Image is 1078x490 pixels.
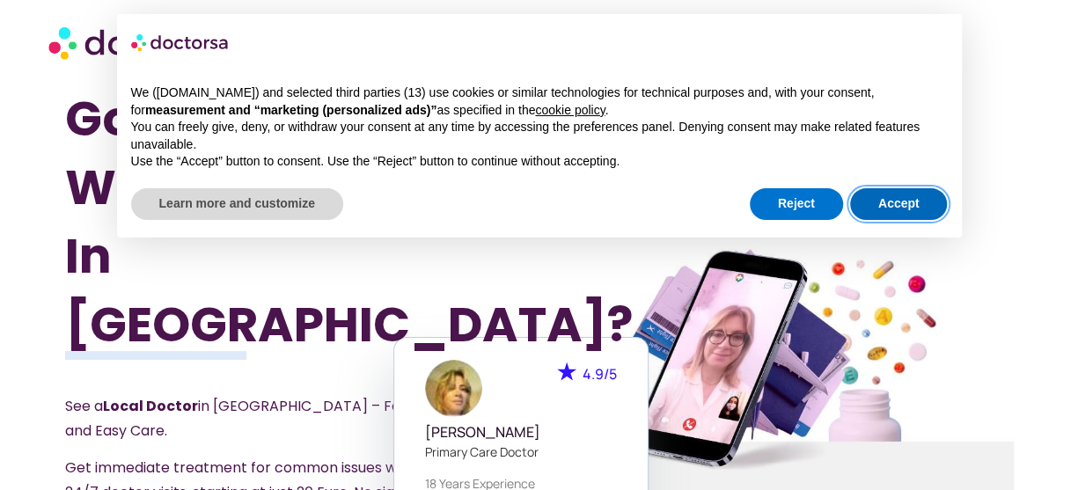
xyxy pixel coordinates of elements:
[145,103,436,117] strong: measurement and “marketing (personalized ads)”
[131,84,948,119] p: We ([DOMAIN_NAME]) and selected third parties (13) use cookies or similar technologies for techni...
[131,188,343,220] button: Learn more and customize
[583,364,617,384] span: 4.9/5
[131,28,230,56] img: logo
[65,84,468,359] h1: Got Sick While Traveling In [GEOGRAPHIC_DATA]?
[65,396,414,441] span: See a in [GEOGRAPHIC_DATA] – Fast and Easy Care.
[425,424,617,441] h5: [PERSON_NAME]
[131,153,948,171] p: Use the “Accept” button to consent. Use the “Reject” button to continue without accepting.
[103,396,198,416] strong: Local Doctor
[535,103,605,117] a: cookie policy
[425,442,617,461] p: Primary care doctor
[750,188,843,220] button: Reject
[850,188,948,220] button: Accept
[131,119,948,153] p: You can freely give, deny, or withdraw your consent at any time by accessing the preferences pane...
